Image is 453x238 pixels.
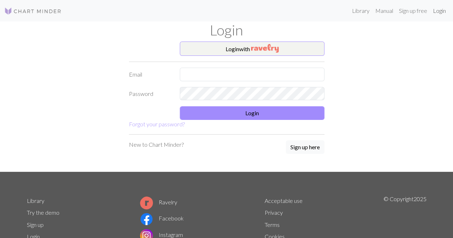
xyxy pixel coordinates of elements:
[430,4,449,18] a: Login
[140,215,184,222] a: Facebook
[286,140,324,155] a: Sign up here
[27,221,44,228] a: Sign up
[372,4,396,18] a: Manual
[125,68,176,81] label: Email
[286,140,324,154] button: Sign up here
[23,21,431,39] h1: Login
[129,121,185,127] a: Forgot your password?
[140,231,183,238] a: Instagram
[396,4,430,18] a: Sign up free
[180,106,324,120] button: Login
[27,209,59,216] a: Try the demo
[4,7,62,15] img: Logo
[129,140,184,149] p: New to Chart Minder?
[140,196,153,209] img: Ravelry logo
[265,209,283,216] a: Privacy
[349,4,372,18] a: Library
[125,87,176,101] label: Password
[180,42,324,56] button: Loginwith
[265,221,280,228] a: Terms
[251,44,279,53] img: Ravelry
[265,197,303,204] a: Acceptable use
[27,197,44,204] a: Library
[140,213,153,225] img: Facebook logo
[140,199,177,205] a: Ravelry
